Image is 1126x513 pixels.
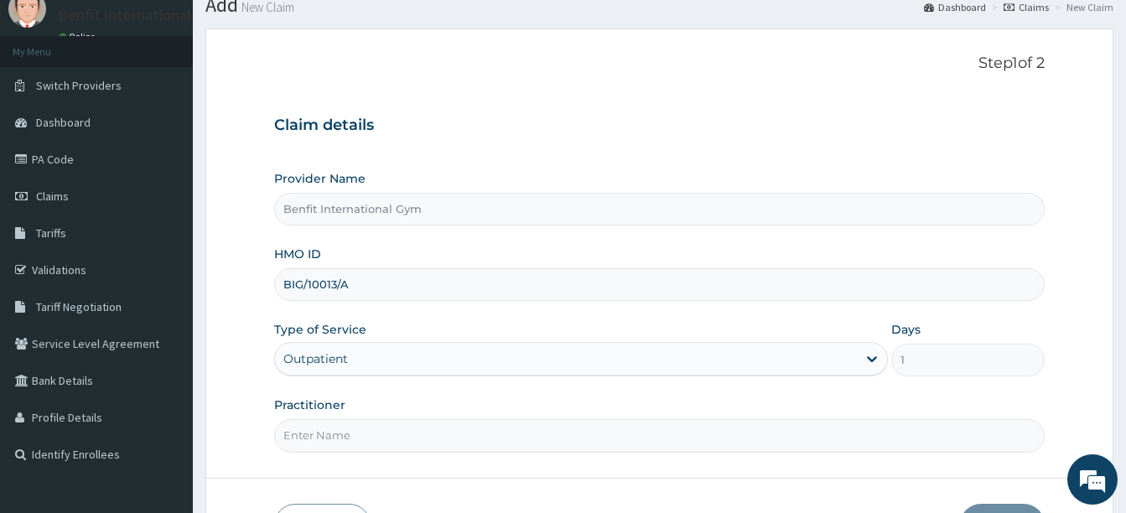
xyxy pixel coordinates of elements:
[274,246,321,262] label: HMO ID
[274,117,1045,135] h3: Claim details
[59,31,99,43] a: Online
[31,84,68,126] img: d_794563401_company_1708531726252_794563401
[274,419,1045,452] input: Enter Name
[36,299,122,314] span: Tariff Negotiation
[891,321,921,338] label: Days
[274,54,1045,73] p: Step 1 of 2
[36,189,69,204] span: Claims
[36,115,91,130] span: Dashboard
[59,8,223,23] p: Benfit International Gym
[274,268,1045,301] input: Enter HMO ID
[274,396,345,413] label: Practitioner
[36,225,66,241] span: Tariffs
[8,338,319,396] textarea: Type your message and hit 'Enter'
[87,94,282,116] div: Chat with us now
[97,151,231,320] span: We're online!
[275,8,315,49] div: Minimize live chat window
[36,78,122,93] span: Switch Providers
[274,321,366,338] label: Type of Service
[274,170,366,187] label: Provider Name
[238,1,294,13] small: New Claim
